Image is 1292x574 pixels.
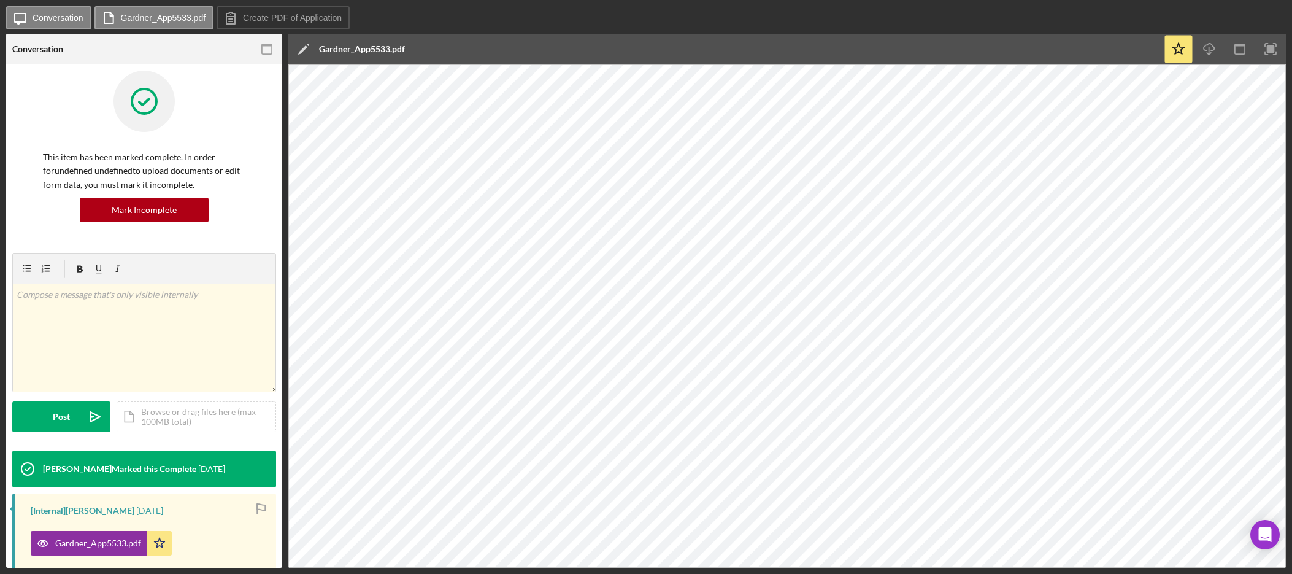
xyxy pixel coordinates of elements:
[121,13,206,23] label: Gardner_App5533.pdf
[1250,520,1280,549] div: Open Intercom Messenger
[53,401,70,432] div: Post
[12,401,110,432] button: Post
[198,464,225,474] time: 2025-09-08 22:56
[43,464,196,474] div: [PERSON_NAME] Marked this Complete
[55,538,141,548] div: Gardner_App5533.pdf
[243,13,342,23] label: Create PDF of Application
[217,6,350,29] button: Create PDF of Application
[112,198,177,222] div: Mark Incomplete
[80,198,209,222] button: Mark Incomplete
[6,6,91,29] button: Conversation
[43,150,245,192] p: This item has been marked complete. In order for undefined undefined to upload documents or edit ...
[319,44,405,54] div: Gardner_App5533.pdf
[31,531,172,556] button: Gardner_App5533.pdf
[94,6,214,29] button: Gardner_App5533.pdf
[136,506,163,516] time: 2025-09-08 22:56
[31,506,134,516] div: [Internal] [PERSON_NAME]
[12,44,63,54] div: Conversation
[33,13,83,23] label: Conversation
